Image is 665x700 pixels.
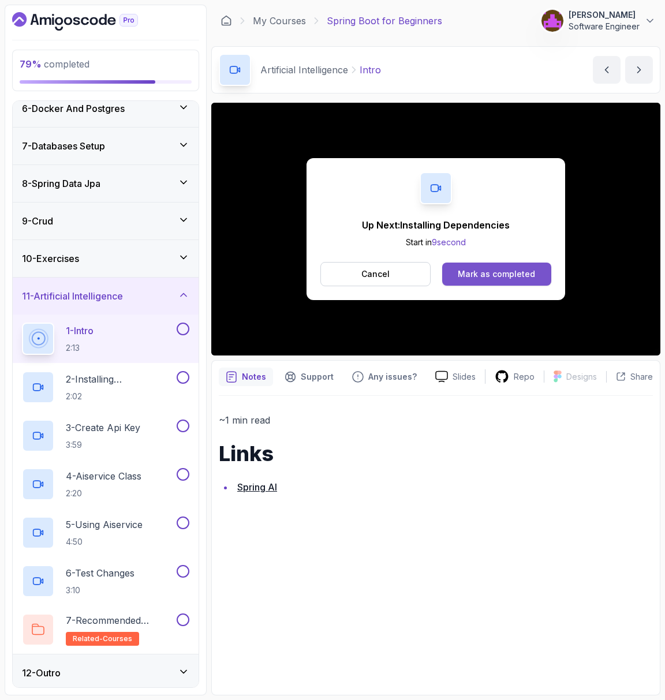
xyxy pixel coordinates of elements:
[22,177,100,190] h3: 8 - Spring Data Jpa
[541,10,563,32] img: user profile image
[362,237,510,248] p: Start in
[211,103,660,355] iframe: 1 - Intro
[22,666,61,680] h3: 12 - Outro
[13,203,199,239] button: 9-Crud
[278,368,341,386] button: Support button
[566,371,597,383] p: Designs
[625,56,653,84] button: next content
[569,21,640,32] p: Software Engineer
[66,566,135,580] p: 6 - Test Changes
[237,481,277,493] a: Spring AI
[66,391,174,402] p: 2:02
[66,536,143,548] p: 4:50
[606,371,653,383] button: Share
[320,262,431,286] button: Cancel
[66,324,94,338] p: 1 - Intro
[13,278,199,315] button: 11-Artificial Intelligence
[219,442,653,465] h1: Links
[569,9,640,21] p: [PERSON_NAME]
[66,421,140,435] p: 3 - Create Api Key
[22,323,189,355] button: 1-Intro2:13
[13,654,199,691] button: 12-Outro
[66,613,174,627] p: 7 - Recommended Courses
[66,342,94,354] p: 2:13
[301,371,334,383] p: Support
[13,165,199,202] button: 8-Spring Data Jpa
[13,90,199,127] button: 6-Docker And Postgres
[22,371,189,403] button: 2-Installing Dependencies2:02
[242,371,266,383] p: Notes
[260,63,348,77] p: Artificial Intelligence
[361,268,390,280] p: Cancel
[12,12,165,31] a: Dashboard
[22,289,123,303] h3: 11 - Artificial Intelligence
[426,370,485,383] a: Slides
[13,240,199,277] button: 10-Exercises
[219,368,273,386] button: notes button
[368,371,417,383] p: Any issues?
[66,439,140,451] p: 3:59
[593,56,621,84] button: previous content
[20,58,42,70] span: 79 %
[345,368,424,386] button: Feedback button
[66,585,135,596] p: 3:10
[22,613,189,646] button: 7-Recommended Coursesrelated-courses
[432,237,466,247] span: 9 second
[66,488,141,499] p: 2:20
[458,268,535,280] div: Mark as completed
[22,516,189,549] button: 5-Using Aiservice4:50
[22,420,189,452] button: 3-Create Api Key3:59
[630,371,653,383] p: Share
[327,14,442,28] p: Spring Boot for Beginners
[73,634,132,643] span: related-courses
[66,518,143,531] p: 5 - Using Aiservice
[22,139,105,153] h3: 7 - Databases Setup
[219,412,653,428] p: ~1 min read
[22,102,125,115] h3: 6 - Docker And Postgres
[362,218,510,232] p: Up Next: Installing Dependencies
[66,372,174,386] p: 2 - Installing Dependencies
[485,369,544,384] a: Repo
[514,371,535,383] p: Repo
[20,58,89,70] span: completed
[541,9,656,32] button: user profile image[PERSON_NAME]Software Engineer
[253,14,306,28] a: My Courses
[22,565,189,597] button: 6-Test Changes3:10
[453,371,476,383] p: Slides
[66,469,141,483] p: 4 - Aiservice Class
[22,214,53,228] h3: 9 - Crud
[13,128,199,164] button: 7-Databases Setup
[22,468,189,500] button: 4-Aiservice Class2:20
[22,252,79,265] h3: 10 - Exercises
[442,263,551,286] button: Mark as completed
[221,15,232,27] a: Dashboard
[360,63,381,77] p: Intro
